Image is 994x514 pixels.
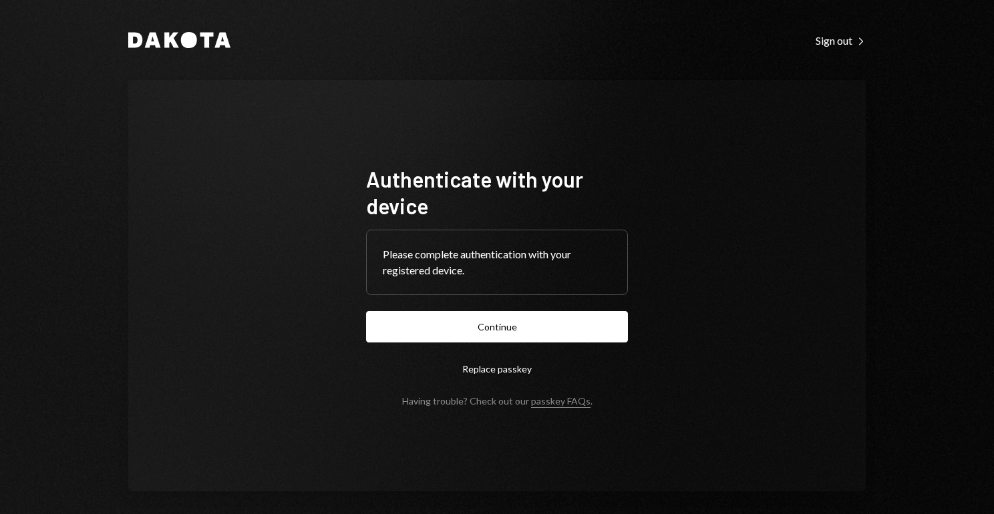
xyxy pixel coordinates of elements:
div: Having trouble? Check out our . [402,395,593,407]
button: Replace passkey [366,353,628,384]
a: Sign out [816,33,866,47]
div: Please complete authentication with your registered device. [383,246,611,278]
h1: Authenticate with your device [366,166,628,219]
div: Sign out [816,34,866,47]
a: passkey FAQs [531,395,591,408]
button: Continue [366,311,628,342]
